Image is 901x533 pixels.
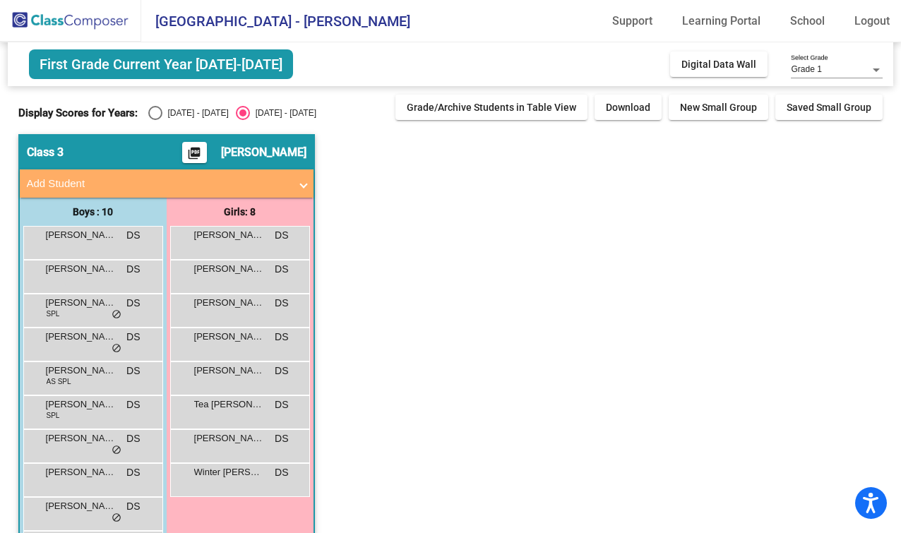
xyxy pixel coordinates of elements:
[112,445,121,456] span: do_not_disturb_alt
[162,107,229,119] div: [DATE] - [DATE]
[250,107,316,119] div: [DATE] - [DATE]
[669,95,768,120] button: New Small Group
[46,465,117,479] span: [PERSON_NAME]
[275,228,288,243] span: DS
[601,10,664,32] a: Support
[167,198,314,226] div: Girls: 8
[194,296,265,310] span: [PERSON_NAME]
[681,59,756,70] span: Digital Data Wall
[407,102,576,113] span: Grade/Archive Students in Table View
[670,52,768,77] button: Digital Data Wall
[112,309,121,321] span: do_not_disturb_alt
[47,376,71,387] span: AS SPL
[395,95,587,120] button: Grade/Archive Students in Table View
[18,107,138,119] span: Display Scores for Years:
[595,95,662,120] button: Download
[275,465,288,480] span: DS
[126,465,140,480] span: DS
[126,364,140,378] span: DS
[46,364,117,378] span: [PERSON_NAME]
[182,142,207,163] button: Print Students Details
[46,431,117,445] span: [PERSON_NAME]
[46,397,117,412] span: [PERSON_NAME]
[791,64,821,74] span: Grade 1
[275,364,288,378] span: DS
[126,397,140,412] span: DS
[126,431,140,446] span: DS
[779,10,836,32] a: School
[126,228,140,243] span: DS
[27,176,290,192] mat-panel-title: Add Student
[27,145,64,160] span: Class 3
[47,410,60,421] span: SPL
[194,465,265,479] span: Winter [PERSON_NAME]
[126,330,140,345] span: DS
[126,296,140,311] span: DS
[275,431,288,446] span: DS
[46,499,117,513] span: [PERSON_NAME]
[221,145,306,160] span: [PERSON_NAME]
[194,228,265,242] span: [PERSON_NAME]
[775,95,883,120] button: Saved Small Group
[275,262,288,277] span: DS
[275,296,288,311] span: DS
[112,343,121,354] span: do_not_disturb_alt
[275,397,288,412] span: DS
[141,10,410,32] span: [GEOGRAPHIC_DATA] - [PERSON_NAME]
[148,106,316,120] mat-radio-group: Select an option
[186,146,203,166] mat-icon: picture_as_pdf
[46,262,117,276] span: [PERSON_NAME]
[606,102,650,113] span: Download
[47,309,60,319] span: SPL
[29,49,293,79] span: First Grade Current Year [DATE]-[DATE]
[20,169,314,198] mat-expansion-panel-header: Add Student
[843,10,901,32] a: Logout
[46,228,117,242] span: [PERSON_NAME]
[194,397,265,412] span: Tea [PERSON_NAME]
[46,330,117,344] span: [PERSON_NAME]
[787,102,871,113] span: Saved Small Group
[194,262,265,276] span: [PERSON_NAME]
[194,330,265,344] span: [PERSON_NAME]
[126,499,140,514] span: DS
[275,330,288,345] span: DS
[126,262,140,277] span: DS
[680,102,757,113] span: New Small Group
[46,296,117,310] span: [PERSON_NAME]
[194,431,265,445] span: [PERSON_NAME]
[194,364,265,378] span: [PERSON_NAME]
[671,10,772,32] a: Learning Portal
[20,198,167,226] div: Boys : 10
[112,513,121,524] span: do_not_disturb_alt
